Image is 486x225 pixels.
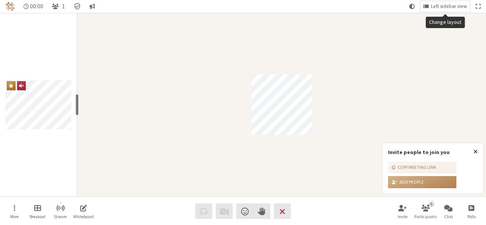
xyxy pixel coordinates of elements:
div: resize [76,94,79,115]
span: Breakout [30,214,46,219]
button: Open chat [438,201,459,222]
div: 1 [428,200,434,206]
button: Open participant list [49,1,68,12]
button: Using system theme [406,1,418,12]
button: Open participant list [415,201,436,222]
button: Audio problem - check your Internet connection or call by phone [195,203,212,219]
button: Invite participants (Alt+I) [392,201,413,222]
button: Open poll [461,201,482,222]
button: Start streaming [50,201,71,222]
img: Iotum [6,2,15,11]
div: Copy meeting link [392,164,436,171]
label: Invite people to join you [388,149,450,156]
button: Send a reaction [236,203,253,219]
button: Add people [388,176,456,188]
span: Stream [54,214,67,219]
button: Open menu [4,201,25,222]
span: 00:00 [30,3,43,9]
span: Whiteboard [73,214,94,219]
span: More [10,214,19,219]
button: Copy meeting link [388,162,456,174]
span: Chat [444,214,453,219]
span: Left sidebar view [431,4,467,9]
div: Meeting details Encryption enabled [71,1,84,12]
button: Video [216,203,233,219]
button: Raise hand [253,203,270,219]
button: Conversation [87,1,98,12]
button: Open shared whiteboard [73,201,94,222]
button: Manage Breakout Rooms [27,201,48,222]
span: Participants [414,214,437,219]
span: Polls [467,214,476,219]
button: End or leave meeting [274,203,291,219]
button: Close popover [468,143,483,160]
div: Timer [21,1,47,12]
span: Invite [398,214,407,219]
span: 1 [62,3,65,9]
button: Change layout [420,1,470,12]
button: Fullscreen [473,1,483,12]
section: Participant [77,13,486,197]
